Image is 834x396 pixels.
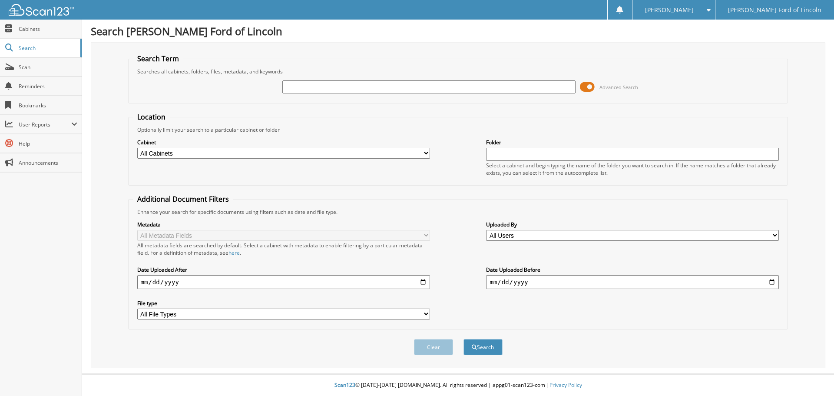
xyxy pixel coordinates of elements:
label: Metadata [137,221,430,228]
legend: Search Term [133,54,183,63]
div: Enhance your search for specific documents using filters such as date and file type. [133,208,784,216]
span: [PERSON_NAME] [645,7,694,13]
span: Scan [19,63,77,71]
span: Advanced Search [599,84,638,90]
label: Date Uploaded Before [486,266,779,273]
h1: Search [PERSON_NAME] Ford of Lincoln [91,24,825,38]
span: Announcements [19,159,77,166]
label: Folder [486,139,779,146]
button: Clear [414,339,453,355]
legend: Additional Document Filters [133,194,233,204]
input: start [137,275,430,289]
label: Uploaded By [486,221,779,228]
legend: Location [133,112,170,122]
span: Scan123 [334,381,355,389]
span: Cabinets [19,25,77,33]
input: end [486,275,779,289]
div: Select a cabinet and begin typing the name of the folder you want to search in. If the name match... [486,162,779,176]
a: Privacy Policy [549,381,582,389]
a: here [228,249,240,256]
div: Searches all cabinets, folders, files, metadata, and keywords [133,68,784,75]
label: Date Uploaded After [137,266,430,273]
label: File type [137,299,430,307]
span: User Reports [19,121,71,128]
iframe: Chat Widget [791,354,834,396]
div: Optionally limit your search to a particular cabinet or folder [133,126,784,133]
div: All metadata fields are searched by default. Select a cabinet with metadata to enable filtering b... [137,242,430,256]
img: scan123-logo-white.svg [9,4,74,16]
button: Search [463,339,503,355]
div: © [DATE]-[DATE] [DOMAIN_NAME]. All rights reserved | appg01-scan123-com | [82,375,834,396]
span: Reminders [19,83,77,90]
span: Bookmarks [19,102,77,109]
label: Cabinet [137,139,430,146]
span: Search [19,44,76,52]
span: [PERSON_NAME] Ford of Lincoln [728,7,821,13]
span: Help [19,140,77,147]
